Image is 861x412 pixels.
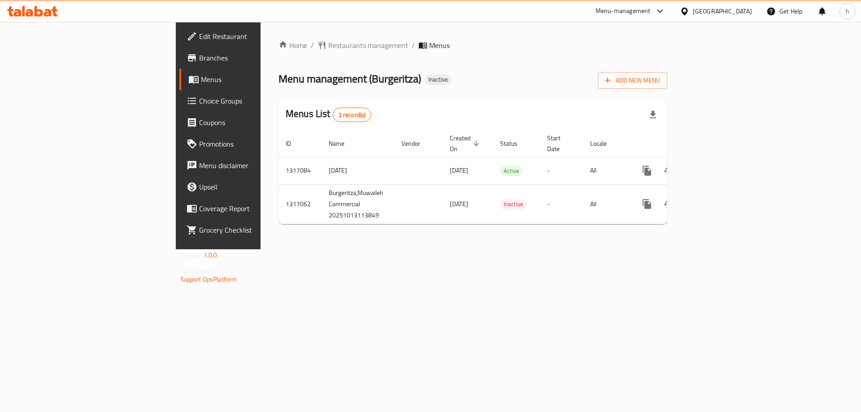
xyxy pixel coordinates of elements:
[598,72,667,89] button: Add New Menu
[590,138,618,149] span: Locale
[201,74,313,85] span: Menus
[180,249,202,261] span: Version:
[199,225,313,235] span: Grocery Checklist
[540,184,583,224] td: -
[199,117,313,128] span: Coupons
[179,47,320,69] a: Branches
[317,40,408,51] a: Restaurants management
[180,273,237,285] a: Support.OpsPlatform
[500,199,527,209] span: Inactive
[278,69,421,89] span: Menu management ( Burgeritza )
[500,138,529,149] span: Status
[333,111,371,119] span: 2 record(s)
[658,160,679,182] button: Change Status
[286,138,303,149] span: ID
[333,108,372,122] div: Total records count
[693,6,752,16] div: [GEOGRAPHIC_DATA]
[179,219,320,241] a: Grocery Checklist
[500,199,527,210] div: Inactive
[180,265,222,276] span: Get support on:
[450,198,468,210] span: [DATE]
[329,138,356,149] span: Name
[425,76,452,83] span: Inactive
[278,130,730,224] table: enhanced table
[199,52,313,63] span: Branches
[199,139,313,149] span: Promotions
[199,160,313,171] span: Menu disclaimer
[547,133,572,154] span: Start Date
[583,157,629,184] td: All
[199,182,313,192] span: Upsell
[605,75,660,86] span: Add New Menu
[199,203,313,214] span: Coverage Report
[450,165,468,176] span: [DATE]
[583,184,629,224] td: All
[179,198,320,219] a: Coverage Report
[658,193,679,215] button: Change Status
[401,138,432,149] span: Vendor
[179,90,320,112] a: Choice Groups
[412,40,415,51] li: /
[322,157,394,184] td: [DATE]
[322,184,394,224] td: Burgeritza,Muwaileh Commercial 20251013113849
[278,40,667,51] nav: breadcrumb
[450,133,482,154] span: Created On
[500,166,523,176] span: Active
[286,107,371,122] h2: Menus List
[179,133,320,155] a: Promotions
[636,193,658,215] button: more
[642,104,664,126] div: Export file
[425,74,452,85] div: Inactive
[179,69,320,90] a: Menus
[636,160,658,182] button: more
[179,26,320,47] a: Edit Restaurant
[596,6,651,17] div: Menu-management
[846,6,849,16] span: h
[429,40,450,51] span: Menus
[179,155,320,176] a: Menu disclaimer
[179,112,320,133] a: Coupons
[199,31,313,42] span: Edit Restaurant
[179,176,320,198] a: Upsell
[204,249,217,261] span: 1.0.0
[328,40,408,51] span: Restaurants management
[540,157,583,184] td: -
[629,130,730,157] th: Actions
[199,95,313,106] span: Choice Groups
